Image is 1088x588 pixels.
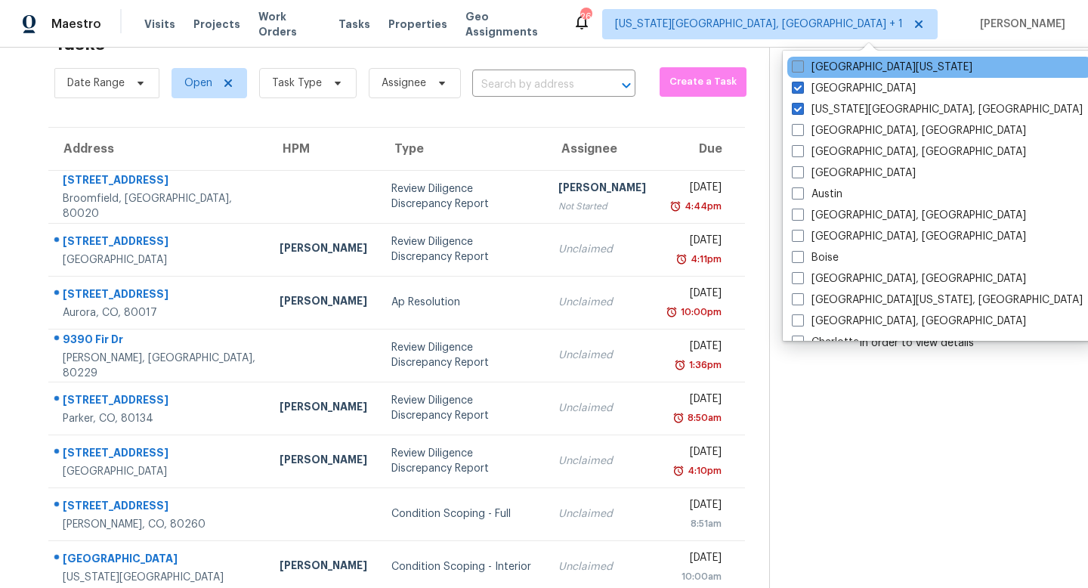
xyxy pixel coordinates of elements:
span: Visits [144,17,175,32]
div: [STREET_ADDRESS] [63,286,255,305]
div: 26 [580,9,591,24]
img: Overdue Alarm Icon [675,252,688,267]
span: Date Range [67,76,125,91]
img: Overdue Alarm Icon [666,305,678,320]
div: Review Diligence Discrepancy Report [391,181,533,212]
div: Condition Scoping - Interior [391,559,533,574]
div: [STREET_ADDRESS] [63,498,255,517]
div: Ap Resolution [391,295,533,310]
div: [DATE] [670,497,722,516]
span: [PERSON_NAME] [974,17,1065,32]
div: [GEOGRAPHIC_DATA] [63,464,255,479]
div: [GEOGRAPHIC_DATA] [63,252,255,268]
div: Aurora, CO, 80017 [63,305,255,320]
div: [DATE] [670,339,722,357]
div: Condition Scoping - Full [391,506,533,521]
div: Unclaimed [558,295,646,310]
label: Charlotte [792,335,859,350]
div: Unclaimed [558,401,646,416]
div: [STREET_ADDRESS] [63,445,255,464]
div: [STREET_ADDRESS] [63,172,255,191]
div: 4:11pm [688,252,722,267]
input: Search by address [472,73,593,97]
div: Unclaimed [558,559,646,574]
div: Review Diligence Discrepancy Report [391,446,533,476]
div: [DATE] [670,444,722,463]
span: Work Orders [258,9,320,39]
div: Unclaimed [558,453,646,469]
h2: Tasks [54,36,105,51]
button: Create a Task [660,67,746,97]
div: 4:10pm [685,463,722,478]
span: Properties [388,17,447,32]
div: 4:44pm [682,199,722,214]
div: 10:00pm [678,305,722,320]
div: Unclaimed [558,242,646,257]
label: [GEOGRAPHIC_DATA], [GEOGRAPHIC_DATA] [792,271,1026,286]
span: Geo Assignments [465,9,555,39]
div: [STREET_ADDRESS] [63,392,255,411]
th: Due [658,128,746,170]
img: Overdue Alarm Icon [672,463,685,478]
div: Review Diligence Discrepancy Report [391,340,533,370]
img: Overdue Alarm Icon [674,357,686,373]
div: Review Diligence Discrepancy Report [391,393,533,423]
div: [DATE] [670,180,722,199]
span: Maestro [51,17,101,32]
span: Task Type [272,76,322,91]
div: [DATE] [670,550,722,569]
div: Not Started [558,199,646,214]
div: 8:51am [670,516,722,531]
div: [PERSON_NAME] [280,399,367,418]
div: 1:36pm [686,357,722,373]
label: [US_STATE][GEOGRAPHIC_DATA], [GEOGRAPHIC_DATA] [792,102,1083,117]
th: Type [379,128,546,170]
label: [GEOGRAPHIC_DATA], [GEOGRAPHIC_DATA] [792,314,1026,329]
div: 9390 Fir Dr [63,332,255,351]
div: [PERSON_NAME], [GEOGRAPHIC_DATA], 80229 [63,351,255,381]
div: [US_STATE][GEOGRAPHIC_DATA] [63,570,255,585]
div: Broomfield, [GEOGRAPHIC_DATA], 80020 [63,191,255,221]
span: [US_STATE][GEOGRAPHIC_DATA], [GEOGRAPHIC_DATA] + 1 [615,17,903,32]
div: [GEOGRAPHIC_DATA] [63,551,255,570]
span: Open [184,76,212,91]
div: 8:50am [685,410,722,426]
span: Tasks [338,19,370,29]
span: Create a Task [667,73,739,91]
div: [DATE] [670,286,722,305]
label: [GEOGRAPHIC_DATA], [GEOGRAPHIC_DATA] [792,208,1026,223]
img: Overdue Alarm Icon [669,199,682,214]
div: Review Diligence Discrepancy Report [391,234,533,265]
label: Boise [792,250,839,265]
div: Parker, CO, 80134 [63,411,255,426]
div: Unclaimed [558,348,646,363]
th: Assignee [546,128,658,170]
div: [PERSON_NAME] [558,180,646,199]
button: Open [616,75,637,96]
div: Unclaimed [558,506,646,521]
label: [GEOGRAPHIC_DATA][US_STATE] [792,60,972,75]
div: [DATE] [670,391,722,410]
label: [GEOGRAPHIC_DATA] [792,81,916,96]
label: [GEOGRAPHIC_DATA], [GEOGRAPHIC_DATA] [792,123,1026,138]
span: Assignee [382,76,426,91]
div: [PERSON_NAME], CO, 80260 [63,517,255,532]
label: [GEOGRAPHIC_DATA], [GEOGRAPHIC_DATA] [792,229,1026,244]
th: Address [48,128,267,170]
label: Austin [792,187,842,202]
span: Projects [193,17,240,32]
label: [GEOGRAPHIC_DATA] [792,166,916,181]
label: [GEOGRAPHIC_DATA], [GEOGRAPHIC_DATA] [792,144,1026,159]
div: [DATE] [670,233,722,252]
img: Overdue Alarm Icon [672,410,685,426]
div: [PERSON_NAME] [280,240,367,259]
div: [PERSON_NAME] [280,558,367,577]
div: [PERSON_NAME] [280,293,367,312]
label: [GEOGRAPHIC_DATA][US_STATE], [GEOGRAPHIC_DATA] [792,292,1083,308]
div: [PERSON_NAME] [280,452,367,471]
th: HPM [267,128,379,170]
div: 10:00am [670,569,722,584]
div: [STREET_ADDRESS] [63,234,255,252]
